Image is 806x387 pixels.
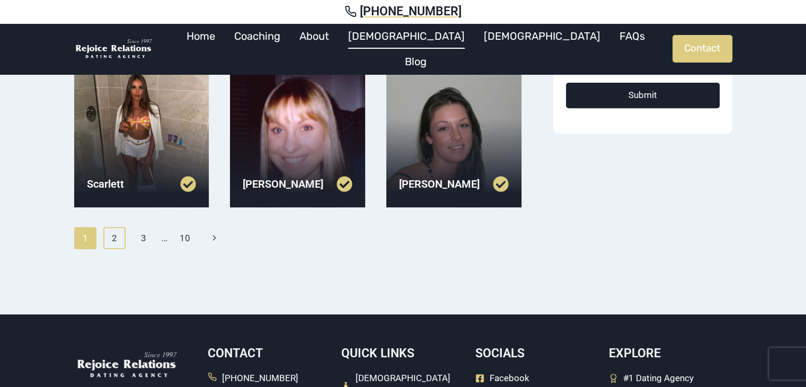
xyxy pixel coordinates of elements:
span: 1 [74,227,97,249]
a: Contact [672,35,732,63]
a: FAQs [610,23,654,49]
h5: Contact [208,346,331,361]
a: Facebook [475,370,529,386]
a: [DEMOGRAPHIC_DATA] [474,23,610,49]
a: [PHONE_NUMBER] [208,370,298,386]
nav: Page navigation [74,227,522,249]
span: [PHONE_NUMBER] [222,370,298,386]
a: Coaching [225,23,290,49]
img: Rejoice Relations [74,38,154,60]
h5: Explore [609,346,732,361]
h5: Socials [475,346,598,361]
a: 3 [132,227,155,249]
span: … [162,228,167,248]
a: Home [177,23,225,49]
span: Facebook [490,370,529,386]
a: 2 [103,227,126,249]
a: About [290,23,339,49]
nav: Primary [159,23,672,74]
button: Submit [566,83,720,108]
a: #1 Dating Agency [609,370,694,386]
a: Blog [395,49,436,74]
span: [PHONE_NUMBER] [360,4,462,19]
a: [PHONE_NUMBER] [13,4,793,19]
a: 10 [174,227,197,249]
span: #1 Dating Agency [623,370,694,386]
h5: Quick Links [341,346,464,361]
a: [DEMOGRAPHIC_DATA] [339,23,474,49]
